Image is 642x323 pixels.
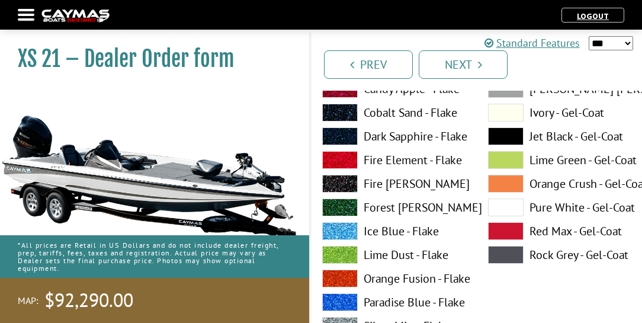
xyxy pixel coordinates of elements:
[18,46,280,72] h1: XS 21 – Dealer Order form
[571,11,615,21] a: Logout
[322,293,464,311] label: Paradise Blue - Flake
[322,104,464,121] label: Cobalt Sand - Flake
[321,49,642,79] ul: Pagination
[322,270,464,287] label: Orange Fusion - Flake
[488,104,630,121] label: Ivory - Gel-Coat
[488,246,630,264] label: Rock Grey - Gel-Coat
[322,199,464,216] label: Forest [PERSON_NAME]
[488,127,630,145] label: Jet Black - Gel-Coat
[488,151,630,169] label: Lime Green - Gel-Coat
[18,295,38,307] span: MAP:
[41,9,110,22] img: caymas-dealer-connect-2ed40d3bc7270c1d8d7ffb4b79bf05adc795679939227970def78ec6f6c03838.gif
[322,222,464,240] label: Ice Blue - Flake
[322,175,464,193] label: Fire [PERSON_NAME]
[322,246,464,264] label: Lime Dust - Flake
[324,50,413,79] a: Prev
[484,35,580,51] a: Standard Features
[488,222,630,240] label: Red Max - Gel-Coat
[419,50,508,79] a: Next
[488,199,630,216] label: Pure White - Gel-Coat
[488,175,630,193] label: Orange Crush - Gel-Coat
[322,151,464,169] label: Fire Element - Flake
[322,127,464,145] label: Dark Sapphire - Flake
[44,288,133,313] span: $92,290.00
[18,235,291,279] p: *All prices are Retail in US Dollars and do not include dealer freight, prep, tariffs, fees, taxe...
